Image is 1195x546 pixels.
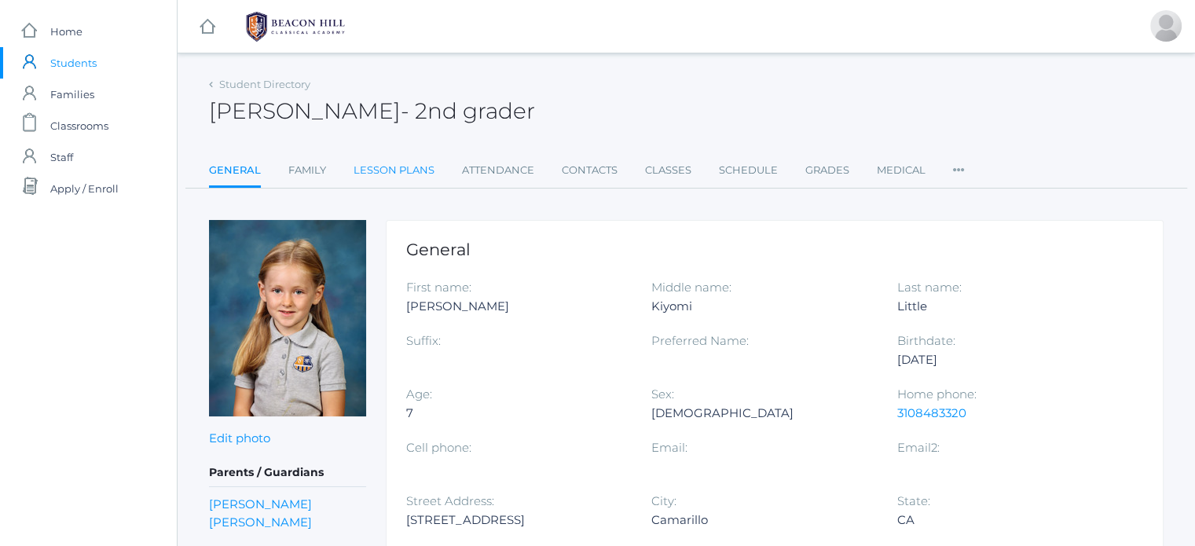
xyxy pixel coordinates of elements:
[406,404,628,423] div: 7
[209,155,261,189] a: General
[288,155,326,186] a: Family
[651,297,873,316] div: Kiyomi
[354,155,434,186] a: Lesson Plans
[50,47,97,79] span: Students
[897,333,955,348] label: Birthdate:
[209,220,366,416] img: Monique Little
[651,280,731,295] label: Middle name:
[651,404,873,423] div: [DEMOGRAPHIC_DATA]
[209,431,270,445] a: Edit photo
[897,511,1119,530] div: CA
[645,155,691,186] a: Classes
[651,511,873,530] div: Camarillo
[562,155,618,186] a: Contacts
[897,297,1119,316] div: Little
[897,405,966,420] a: 3108483320
[897,387,977,401] label: Home phone:
[406,493,494,508] label: Street Address:
[462,155,534,186] a: Attendance
[406,280,471,295] label: First name:
[897,493,930,508] label: State:
[406,387,432,401] label: Age:
[50,141,73,173] span: Staff
[1150,10,1182,42] div: Alison Little
[897,440,940,455] label: Email2:
[651,387,674,401] label: Sex:
[50,16,82,47] span: Home
[50,110,108,141] span: Classrooms
[651,440,687,455] label: Email:
[877,155,926,186] a: Medical
[209,460,366,486] h5: Parents / Guardians
[406,511,628,530] div: [STREET_ADDRESS]
[406,240,1143,258] h1: General
[50,173,119,204] span: Apply / Enroll
[651,493,676,508] label: City:
[209,495,312,513] a: [PERSON_NAME]
[50,79,94,110] span: Families
[209,513,312,531] a: [PERSON_NAME]
[719,155,778,186] a: Schedule
[805,155,849,186] a: Grades
[897,350,1119,369] div: [DATE]
[651,333,749,348] label: Preferred Name:
[219,78,310,90] a: Student Directory
[209,99,535,123] h2: [PERSON_NAME]
[406,440,471,455] label: Cell phone:
[406,333,441,348] label: Suffix:
[406,297,628,316] div: [PERSON_NAME]
[236,7,354,46] img: 1_BHCALogos-05.png
[897,280,962,295] label: Last name:
[401,97,535,124] span: - 2nd grader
